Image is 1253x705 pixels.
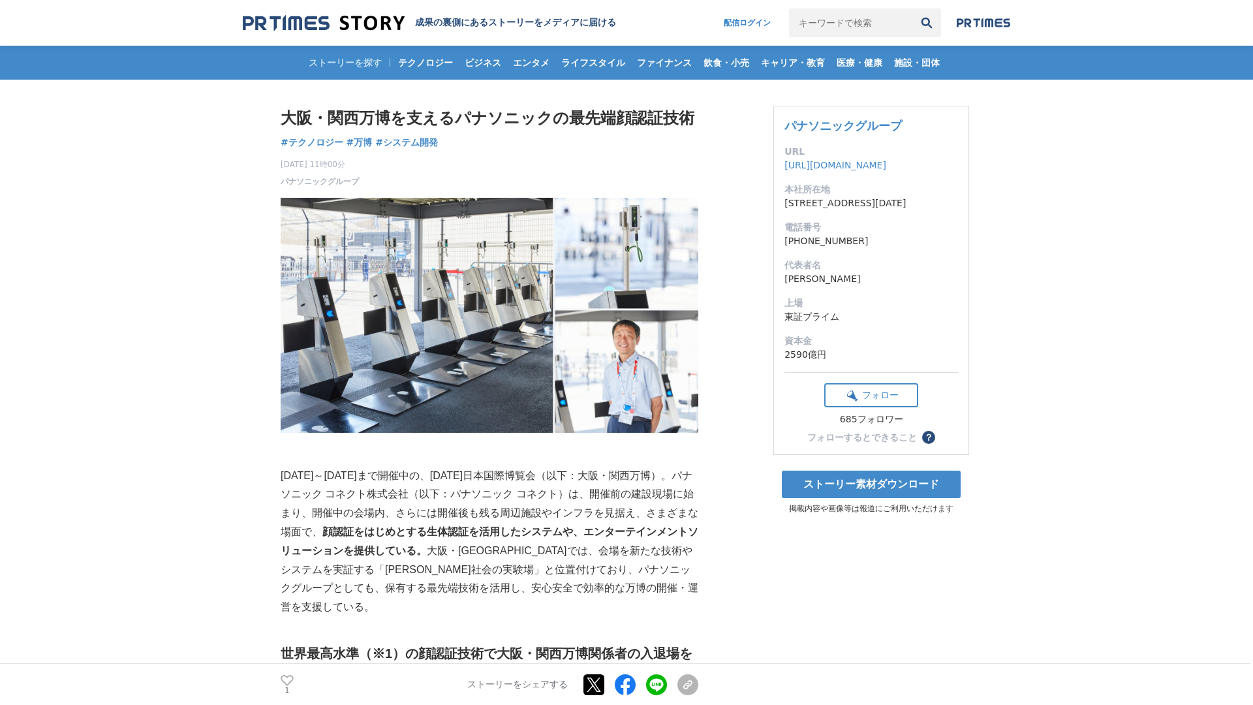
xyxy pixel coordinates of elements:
[467,679,568,691] p: ストーリーをシェアする
[784,183,958,196] dt: 本社所在地
[824,414,918,426] div: 685フォロワー
[957,18,1010,28] img: prtimes
[784,258,958,272] dt: 代表者名
[789,8,912,37] input: キーワードで検索
[922,431,935,444] button: ？
[784,234,958,248] dd: [PHONE_NUMBER]
[281,136,343,149] a: #テクノロジー
[393,46,458,80] a: テクノロジー
[347,136,373,149] a: #万博
[556,46,630,80] a: ライフスタイル
[415,17,616,29] h2: 成果の裏側にあるストーリーをメディアに届ける
[784,272,958,286] dd: [PERSON_NAME]
[281,136,343,148] span: #テクノロジー
[784,145,958,159] dt: URL
[784,296,958,310] dt: 上場
[281,159,359,170] span: [DATE] 11時00分
[782,471,961,498] a: ストーリー素材ダウンロード
[281,646,692,681] strong: 世界最高水準（※1）の顔認証技術で大阪・関西万博関係者の入退場を管理
[831,57,888,69] span: 医療・健康
[459,46,506,80] a: ビジネス
[459,57,506,69] span: ビジネス
[784,119,902,133] a: パナソニックグループ
[243,14,616,32] a: 成果の裏側にあるストーリーをメディアに届ける 成果の裏側にあるストーリーをメディアに届ける
[756,46,830,80] a: キャリア・教育
[912,8,941,37] button: 検索
[711,8,784,37] a: 配信ログイン
[508,46,555,80] a: エンタメ
[831,46,888,80] a: 医療・健康
[824,383,918,407] button: フォロー
[375,136,438,149] a: #システム開発
[281,526,698,556] strong: 顔認証をはじめとする生体認証を活用したシステムや、エンターテインメントソリューションを提供している。
[784,348,958,362] dd: 2590億円
[924,433,933,442] span: ？
[632,57,697,69] span: ファイナンス
[281,467,698,617] p: [DATE]～[DATE]まで開催中の、[DATE]日本国際博覧会（以下：大阪・関西万博）。パナソニック コネクト株式会社（以下：パナソニック コネクト）は、開催前の建設現場に始まり、開催中の会...
[784,160,886,170] a: [URL][DOMAIN_NAME]
[508,57,555,69] span: エンタメ
[281,687,294,694] p: 1
[784,310,958,324] dd: 東証プライム
[281,106,698,131] h1: 大阪・関西万博を支えるパナソニックの最先端顔認証技術
[698,46,754,80] a: 飲食・小売
[698,57,754,69] span: 飲食・小売
[393,57,458,69] span: テクノロジー
[889,46,945,80] a: 施設・団体
[773,503,969,514] p: 掲載内容や画像等は報道にご利用いただけます
[243,14,405,32] img: 成果の裏側にあるストーリーをメディアに届ける
[807,433,917,442] div: フォローするとできること
[556,57,630,69] span: ライフスタイル
[281,176,359,187] a: パナソニックグループ
[784,196,958,210] dd: [STREET_ADDRESS][DATE]
[632,46,697,80] a: ファイナンス
[889,57,945,69] span: 施設・団体
[375,136,438,148] span: #システム開発
[784,334,958,348] dt: 資本金
[784,221,958,234] dt: 電話番号
[756,57,830,69] span: キャリア・教育
[347,136,373,148] span: #万博
[281,198,698,433] img: thumbnail_863d80d0-83b0-11f0-a8a4-f93226f556c8.jpg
